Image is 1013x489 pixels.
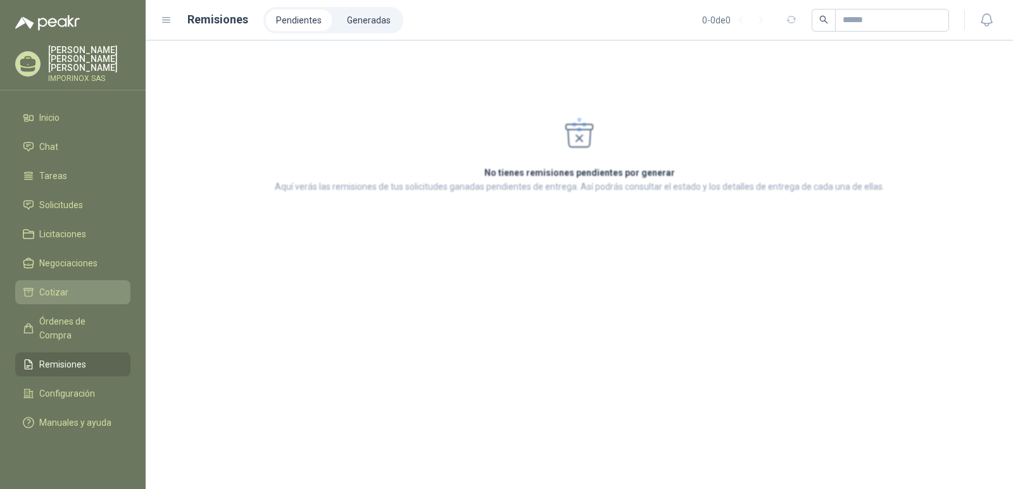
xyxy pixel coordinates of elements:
a: Cotizar [15,280,130,304]
span: Chat [39,140,58,154]
span: Inicio [39,111,60,125]
span: Licitaciones [39,227,86,241]
p: [PERSON_NAME] [PERSON_NAME] [PERSON_NAME] [48,46,130,72]
h1: Remisiones [187,11,248,28]
a: Pendientes [266,9,332,31]
span: Tareas [39,169,67,183]
a: Generadas [337,9,401,31]
span: Manuales y ayuda [39,416,111,430]
a: Solicitudes [15,193,130,217]
span: Cotizar [39,285,68,299]
span: Negociaciones [39,256,98,270]
a: Remisiones [15,352,130,376]
span: Solicitudes [39,198,83,212]
p: IMPORINOX SAS [48,75,130,82]
a: Manuales y ayuda [15,411,130,435]
span: Órdenes de Compra [39,314,118,342]
span: Remisiones [39,357,86,371]
a: Licitaciones [15,222,130,246]
a: Inicio [15,106,130,130]
span: Configuración [39,387,95,400]
a: Chat [15,135,130,159]
a: Órdenes de Compra [15,309,130,347]
img: Logo peakr [15,15,80,30]
a: Configuración [15,381,130,405]
a: Tareas [15,164,130,188]
div: 0 - 0 de 0 [702,10,771,30]
span: search [819,15,828,24]
a: Negociaciones [15,251,130,275]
